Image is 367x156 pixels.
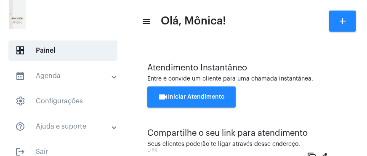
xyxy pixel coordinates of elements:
div: Atendimento Instantâneo [147,63,346,73]
span: Configurações [8,91,117,111]
mat-expansion-panel-header: sidenav iconAgenda [5,66,126,86]
span: sidenav icon [15,96,25,106]
div: Seus clientes poderão te ligar através desse endereço. [147,141,328,148]
button: Iniciar Atendimento [147,86,236,108]
mat-panel-title: Agenda [15,71,112,81]
mat-panel-title: Ajuda e suporte [15,121,112,132]
span: sidenav icon [15,46,25,56]
span: Painel [8,40,117,61]
span: Iniciar Atendimento [158,94,225,100]
span: Olá, Mônica! [161,14,226,28]
div: Entre e convide um cliente para uma chamada instantânea. [147,76,346,82]
mat-icon: sidenav icon [15,121,25,132]
mat-icon: sidenav icon [15,71,25,81]
mat-icon: videocam [158,92,168,102]
mat-icon: sidenav icon [141,16,150,27]
mat-icon: add [338,16,348,26]
mat-expansion-panel-header: sidenav iconAjuda e suporte [5,116,126,137]
div: Compartilhe o seu link para atendimento [147,129,328,138]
